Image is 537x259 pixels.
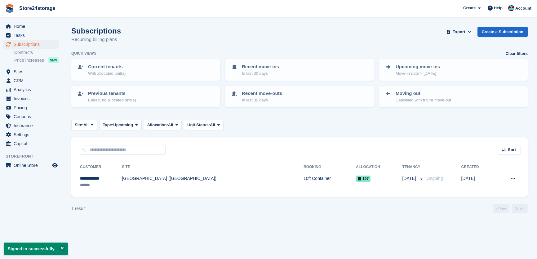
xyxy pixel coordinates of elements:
p: Recent move-outs [242,90,282,97]
th: Site [122,162,304,172]
span: Allocation: [147,122,168,128]
span: CRM [14,76,51,85]
a: menu [3,76,59,85]
a: Create a Subscription [477,27,528,37]
p: In last 30 days [242,97,282,103]
span: Capital [14,139,51,148]
span: Help [494,5,503,11]
a: menu [3,22,59,31]
p: Signed in successfully. [4,243,68,255]
span: Home [14,22,51,31]
a: menu [3,67,59,76]
span: Subscriptions [14,40,51,49]
a: Upcoming move-ins Move-in date > [DATE] [379,60,527,80]
img: George [508,5,514,11]
a: Price increases NEW [14,57,59,64]
nav: Page [492,204,529,213]
a: Moving out Cancelled with future move-out [379,86,527,107]
button: Site: All [71,120,97,130]
td: 10ft Container [304,172,356,192]
p: Recurring billing plans [71,36,121,43]
span: Tasks [14,31,51,40]
p: Ended, no allocated unit(s) [88,97,136,103]
span: Settings [14,130,51,139]
a: menu [3,161,59,170]
p: Previous tenants [88,90,136,97]
span: Online Store [14,161,51,170]
span: Coupons [14,112,51,121]
span: Storefront [6,153,62,159]
a: Contracts [14,50,59,56]
p: Upcoming move-ins [396,63,440,70]
th: Booking [304,162,356,172]
h1: Subscriptions [71,27,121,35]
span: Site: [75,122,83,128]
td: [GEOGRAPHIC_DATA] ([GEOGRAPHIC_DATA]) [122,172,304,192]
span: [DATE] [402,175,417,182]
a: Store24storage [17,3,58,13]
p: Current tenants [88,63,126,70]
span: Sites [14,67,51,76]
th: Allocation [356,162,402,172]
span: Ongoing [427,176,443,181]
span: Account [515,5,531,11]
th: Customer [79,162,122,172]
div: NEW [48,57,59,63]
button: Unit Status: All [184,120,223,130]
span: 197 [356,176,371,182]
a: menu [3,31,59,40]
h6: Quick views [71,51,96,56]
a: Recent move-outs In last 30 days [226,86,373,107]
th: Created [461,162,495,172]
span: All [83,122,89,128]
th: Tenancy [402,162,424,172]
a: menu [3,94,59,103]
span: Upcoming [113,122,133,128]
a: menu [3,40,59,49]
a: Current tenants With allocated unit(s) [72,60,220,80]
a: Clear filters [505,51,528,57]
span: Analytics [14,85,51,94]
a: menu [3,139,59,148]
span: Price increases [14,57,44,63]
a: menu [3,85,59,94]
span: Pricing [14,103,51,112]
a: menu [3,112,59,121]
p: Cancelled with future move-out [396,97,451,103]
p: Moving out [396,90,451,97]
p: In last 30 days [242,70,279,77]
a: Next [512,204,528,213]
p: Recent move-ins [242,63,279,70]
a: menu [3,121,59,130]
p: Move-in date > [DATE] [396,70,440,77]
a: menu [3,103,59,112]
span: All [168,122,173,128]
span: Create [463,5,476,11]
span: Export [452,29,465,35]
span: All [210,122,215,128]
span: Unit Status: [187,122,210,128]
span: Type: [103,122,113,128]
a: menu [3,130,59,139]
a: Previous tenants Ended, no allocated unit(s) [72,86,220,107]
p: With allocated unit(s) [88,70,126,77]
a: Recent move-ins In last 30 days [226,60,373,80]
a: Previous [493,204,509,213]
td: [DATE] [461,172,495,192]
button: Allocation: All [144,120,182,130]
div: 1 result [71,205,86,212]
a: Preview store [51,162,59,169]
button: Export [445,27,473,37]
span: Invoices [14,94,51,103]
img: stora-icon-8386f47178a22dfd0bd8f6a31ec36ba5ce8667c1dd55bd0f319d3a0aa187defe.svg [5,4,14,13]
span: Sort [508,147,516,153]
button: Type: Upcoming [100,120,141,130]
span: Insurance [14,121,51,130]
